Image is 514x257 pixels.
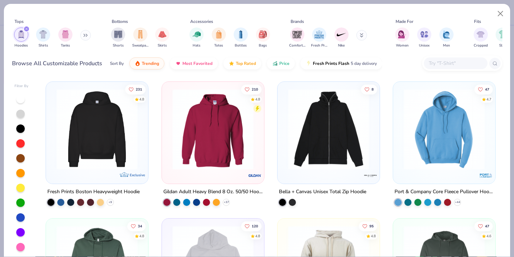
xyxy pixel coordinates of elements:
[237,30,245,38] img: Bottles Image
[336,29,347,40] img: Nike Image
[214,43,223,48] span: Totes
[398,30,406,38] img: Women Image
[499,30,507,38] img: Slim Image
[267,57,295,69] button: Price
[139,97,144,102] div: 4.8
[369,225,374,228] span: 95
[256,27,270,48] button: filter button
[395,27,409,48] div: filter for Women
[112,18,128,25] div: Bottoms
[53,89,141,170] img: 91acfc32-fd48-4d6b-bdad-a4c1a30ac3fc
[474,84,493,94] button: Like
[496,27,510,48] div: filter for Slim
[477,30,485,38] img: Cropped Image
[58,27,72,48] button: filter button
[474,27,488,48] div: filter for Cropped
[158,30,167,38] img: Skirts Image
[58,27,72,48] div: filter for Tanks
[114,30,122,38] img: Shorts Image
[314,29,325,40] img: Fresh Prints Image
[419,43,430,48] span: Unisex
[136,87,142,91] span: 231
[338,43,345,48] span: Nike
[212,27,226,48] button: filter button
[479,169,493,183] img: Port & Company logo
[279,61,290,66] span: Price
[396,43,409,48] span: Women
[14,18,24,25] div: Tops
[130,173,145,177] span: Exclusive
[175,61,181,66] img: most_fav.gif
[474,18,481,25] div: Fits
[256,27,270,48] div: filter for Bags
[170,57,218,69] button: Most Favorited
[39,30,47,38] img: Shirts Image
[125,84,146,94] button: Like
[14,84,29,89] div: Filter By
[306,61,311,66] img: flash.gif
[190,18,213,25] div: Accessories
[255,97,260,102] div: 4.8
[163,188,263,196] div: Gildan Adult Heavy Blend 8 Oz. 50/50 Hooded Sweatshirt
[300,57,382,69] button: Fresh Prints Flash5 day delivery
[113,43,124,48] span: Shorts
[14,43,28,48] span: Hoodies
[61,43,70,48] span: Tanks
[136,30,144,38] img: Sweatpants Image
[311,43,327,48] span: Fresh Prints
[223,57,261,69] button: Top Rated
[311,27,327,48] div: filter for Fresh Prints
[36,27,50,48] div: filter for Shirts
[234,27,248,48] div: filter for Bottles
[311,27,327,48] button: filter button
[111,27,125,48] div: filter for Shorts
[14,27,28,48] button: filter button
[236,61,256,66] span: Top Rated
[62,30,69,38] img: Tanks Image
[182,61,212,66] span: Most Favorited
[400,89,488,170] img: 1593a31c-dba5-4ff5-97bf-ef7c6ca295f9
[132,43,148,48] span: Sweatpants
[291,18,304,25] div: Brands
[14,27,28,48] div: filter for Hoodies
[142,61,159,66] span: Trending
[111,27,125,48] button: filter button
[395,27,409,48] button: filter button
[289,27,305,48] button: filter button
[109,200,112,204] span: + 9
[395,188,494,196] div: Port & Company Core Fleece Pullover Hooded Sweatshirt
[36,27,50,48] button: filter button
[417,27,431,48] div: filter for Unisex
[132,27,148,48] div: filter for Sweatpants
[215,30,223,38] img: Totes Image
[292,29,303,40] img: Comfort Colors Image
[39,43,48,48] span: Shirts
[259,30,267,38] img: Bags Image
[251,87,258,91] span: 210
[139,234,144,239] div: 4.8
[17,30,25,38] img: Hoodies Image
[189,27,204,48] div: filter for Hats
[485,87,489,91] span: 47
[443,43,450,48] span: Men
[189,27,204,48] button: filter button
[241,221,261,231] button: Like
[193,30,201,38] img: Hats Image
[248,169,262,183] img: Gildan logo
[135,61,140,66] img: trending.gif
[289,43,305,48] span: Comfort Colors
[443,30,450,38] img: Men Image
[12,59,102,68] div: Browse All Customizable Products
[223,200,229,204] span: + 37
[428,59,483,67] input: Try "T-Shirt"
[155,27,169,48] button: filter button
[334,27,349,48] button: filter button
[313,61,349,66] span: Fresh Prints Flash
[285,89,373,170] img: b1a53f37-890a-4b9a-8962-a1b7c70e022e
[455,200,460,204] span: + 44
[241,84,261,94] button: Like
[169,89,257,170] img: 01756b78-01f6-4cc6-8d8a-3c30c1a0c8ac
[251,225,258,228] span: 120
[363,169,378,183] img: Bella + Canvas logo
[494,7,507,20] button: Close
